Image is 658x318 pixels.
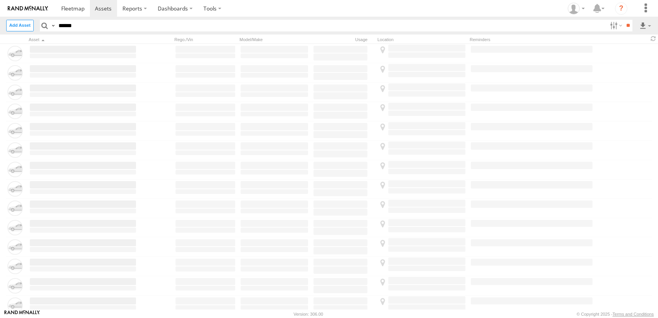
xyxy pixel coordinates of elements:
div: © Copyright 2025 - [577,312,654,316]
label: Export results as... [639,20,652,31]
div: Reminders [470,37,562,42]
div: Location [377,37,467,42]
img: rand-logo.svg [8,6,48,11]
a: Terms and Conditions [613,312,654,316]
div: Click to Sort [29,37,137,42]
div: Usage [312,37,374,42]
div: Jennifer Albro [565,3,587,14]
a: Visit our Website [4,310,40,318]
div: Version: 306.00 [294,312,323,316]
i: ? [615,2,627,15]
label: Search Query [50,20,56,31]
div: Model/Make [239,37,309,42]
div: Rego./Vin [174,37,236,42]
label: Create New Asset [6,20,34,31]
span: Refresh [649,35,658,43]
label: Search Filter Options [607,20,624,31]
